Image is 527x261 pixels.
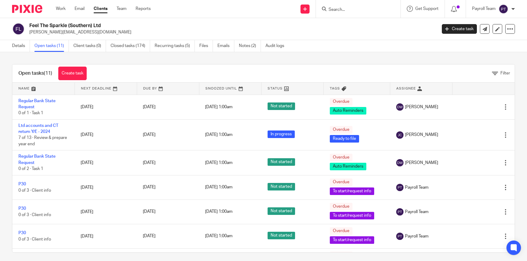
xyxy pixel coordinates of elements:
[143,105,156,109] span: [DATE]
[415,7,439,11] span: Get Support
[268,87,283,90] span: Status
[18,136,67,146] span: 7 of 13 · Review & prepare year end
[18,99,56,109] a: Regular Bank State Request
[12,23,25,35] img: svg%3E
[18,111,43,115] span: 0 of 1 · Task 1
[405,132,438,138] span: [PERSON_NAME]
[405,184,429,190] span: Payroll Team
[75,150,137,175] td: [DATE]
[330,87,340,90] span: Tags
[328,7,382,13] input: Search
[442,24,477,34] a: Create task
[75,6,85,12] a: Email
[143,210,156,214] span: [DATE]
[330,236,374,244] span: To start/request info
[94,6,108,12] a: Clients
[472,6,496,12] p: Payroll Team
[268,130,295,138] span: In progress
[205,210,233,214] span: [DATE] 1:00am
[268,207,295,215] span: Not started
[75,95,137,119] td: [DATE]
[75,119,137,150] td: [DATE]
[330,135,359,143] span: Ready to file
[136,6,151,12] a: Reports
[405,233,429,239] span: Payroll Team
[500,71,510,75] span: Filter
[199,40,213,52] a: Files
[18,182,26,186] a: P30
[330,187,374,195] span: To start/request info
[405,160,438,166] span: [PERSON_NAME]
[265,40,289,52] a: Audit logs
[205,133,233,137] span: [DATE] 1:00am
[18,124,58,134] a: Ltd accounts and CT return Y/E - 2024
[117,6,127,12] a: Team
[18,213,51,217] span: 0 of 3 · Client info
[58,67,87,80] a: Create task
[73,40,106,52] a: Client tasks (0)
[205,234,233,238] span: [DATE] 1:00am
[44,71,52,76] span: (11)
[18,231,26,235] a: P30
[268,232,295,239] span: Not started
[330,126,352,134] span: Overdue
[330,252,352,259] span: Overdue
[75,175,137,200] td: [DATE]
[18,237,51,241] span: 0 of 3 · Client info
[330,227,352,235] span: Overdue
[29,23,352,29] h2: Feel The Sparkle (Southern) Ltd
[18,188,51,193] span: 0 of 3 · Client info
[405,209,429,215] span: Payroll Team
[205,185,233,190] span: [DATE] 1:00am
[396,159,403,166] img: svg%3E
[330,163,366,170] span: Auto Reminders
[330,178,352,186] span: Overdue
[143,161,156,165] span: [DATE]
[56,6,66,12] a: Work
[143,185,156,190] span: [DATE]
[330,212,374,219] span: To start/request info
[268,158,295,166] span: Not started
[75,224,137,248] td: [DATE]
[239,40,261,52] a: Notes (2)
[268,102,295,110] span: Not started
[18,70,52,77] h1: Open tasks
[396,208,403,215] img: svg%3E
[155,40,195,52] a: Recurring tasks (5)
[405,104,438,110] span: [PERSON_NAME]
[18,167,43,171] span: 0 of 2 · Task 1
[268,183,295,190] span: Not started
[34,40,69,52] a: Open tasks (11)
[205,161,233,165] span: [DATE] 1:00am
[396,103,403,111] img: svg%3E
[75,200,137,224] td: [DATE]
[330,107,366,115] span: Auto Reminders
[330,203,352,210] span: Overdue
[396,184,403,191] img: svg%3E
[205,87,237,90] span: Snoozed Until
[143,234,156,238] span: [DATE]
[396,233,403,240] img: svg%3E
[330,98,352,105] span: Overdue
[205,105,233,109] span: [DATE] 1:00am
[396,131,403,139] img: svg%3E
[143,133,156,137] span: [DATE]
[217,40,234,52] a: Emails
[499,4,508,14] img: svg%3E
[12,40,30,52] a: Details
[330,154,352,161] span: Overdue
[12,5,42,13] img: Pixie
[18,206,26,211] a: P30
[18,154,56,165] a: Regular Bank State Request
[29,29,433,35] p: [PERSON_NAME][EMAIL_ADDRESS][DOMAIN_NAME]
[111,40,150,52] a: Closed tasks (174)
